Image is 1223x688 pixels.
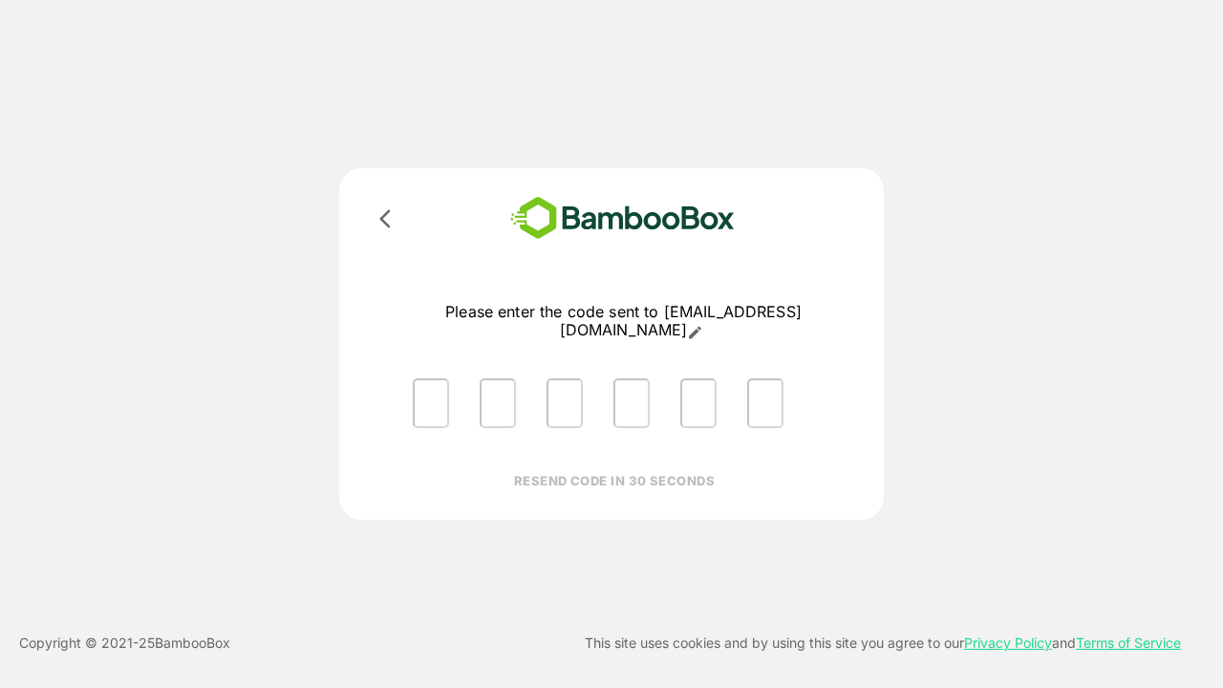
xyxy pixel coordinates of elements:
[397,303,849,340] p: Please enter the code sent to [EMAIL_ADDRESS][DOMAIN_NAME]
[613,378,650,428] input: Please enter OTP character 4
[585,632,1181,655] p: This site uses cookies and by using this site you agree to our and
[680,378,717,428] input: Please enter OTP character 5
[964,634,1052,651] a: Privacy Policy
[19,632,230,655] p: Copyright © 2021- 25 BambooBox
[483,191,762,246] img: bamboobox
[547,378,583,428] input: Please enter OTP character 3
[413,378,449,428] input: Please enter OTP character 1
[480,378,516,428] input: Please enter OTP character 2
[747,378,783,428] input: Please enter OTP character 6
[1076,634,1181,651] a: Terms of Service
